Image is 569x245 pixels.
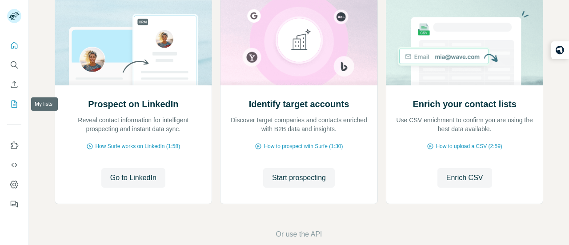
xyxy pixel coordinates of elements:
button: Quick start [7,37,21,53]
button: Use Surfe on LinkedIn [7,137,21,153]
button: Use Surfe API [7,157,21,173]
button: Search [7,57,21,73]
span: How to prospect with Surfe (1:30) [264,142,343,150]
span: Go to LinkedIn [110,173,156,183]
h2: Enrich your contact lists [413,98,516,110]
span: Start prospecting [272,173,326,183]
button: Or use the API [276,229,322,240]
h2: Prospect on LinkedIn [88,98,178,110]
button: Start prospecting [263,168,335,188]
p: Discover target companies and contacts enriched with B2B data and insights. [229,116,369,133]
button: Enrich CSV [7,76,21,92]
span: How Surfe works on LinkedIn (1:58) [95,142,180,150]
span: How to upload a CSV (2:59) [436,142,502,150]
h2: Identify target accounts [249,98,349,110]
button: Go to LinkedIn [101,168,165,188]
button: Feedback [7,196,21,212]
span: Enrich CSV [446,173,483,183]
button: Enrich CSV [437,168,492,188]
p: Reveal contact information for intelligent prospecting and instant data sync. [64,116,203,133]
button: Dashboard [7,177,21,193]
button: My lists [7,96,21,112]
p: Use CSV enrichment to confirm you are using the best data available. [395,116,534,133]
